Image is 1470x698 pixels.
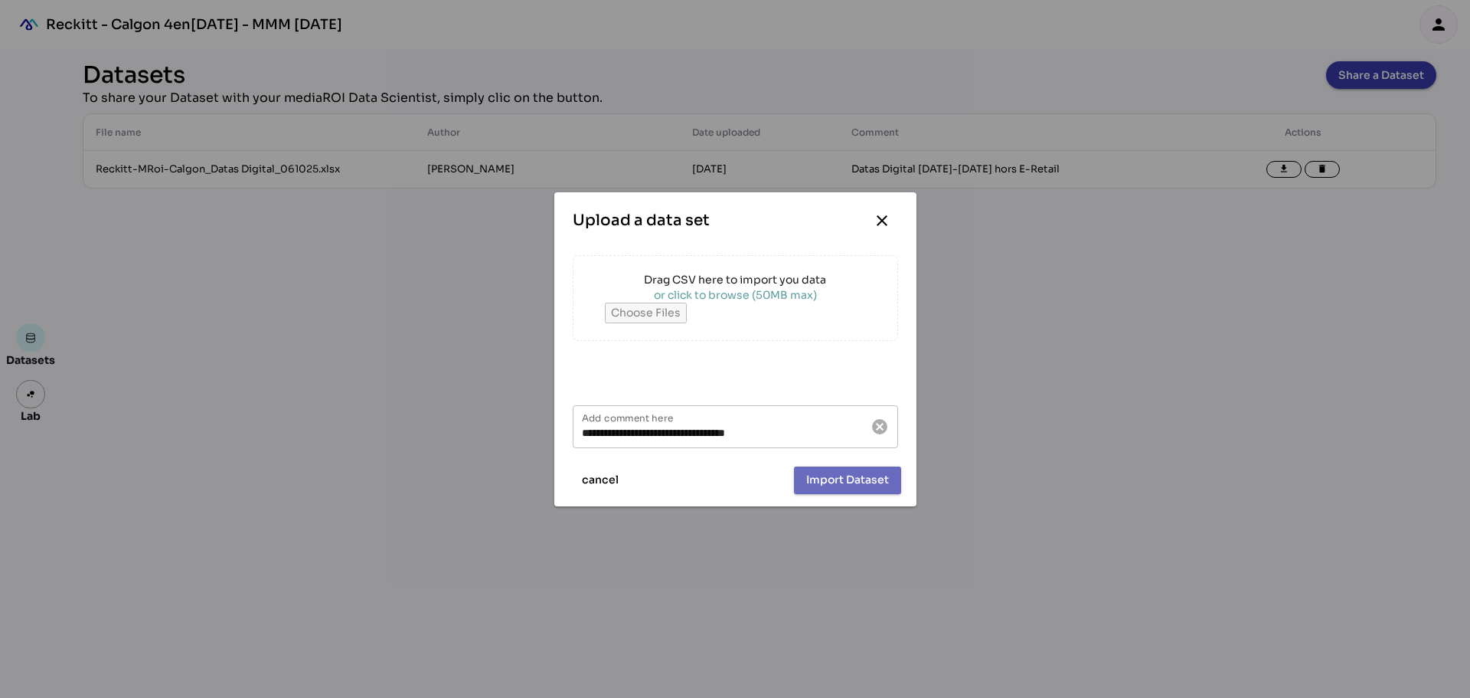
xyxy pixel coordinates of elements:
[605,287,865,303] div: or click to browse (50MB max)
[605,272,865,287] div: Drag CSV here to import you data
[806,470,889,489] span: Import Dataset
[573,210,710,231] div: Upload a data set
[871,418,889,436] i: Clear
[570,467,631,494] button: cancel
[794,467,901,494] button: Import Dataset
[873,211,891,230] i: close
[582,405,861,448] input: Add comment here
[582,470,619,489] span: cancel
